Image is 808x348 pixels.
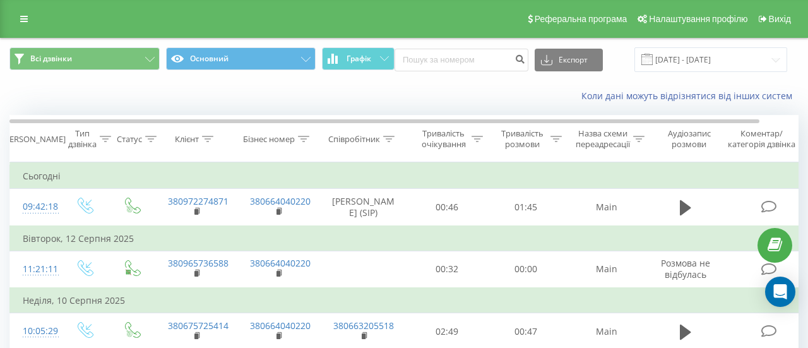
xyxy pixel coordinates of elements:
input: Пошук за номером [395,49,528,71]
button: Основний [166,47,316,70]
div: Тривалість розмови [497,128,547,150]
td: Main [566,189,648,226]
td: 00:00 [487,251,566,288]
button: Графік [322,47,395,70]
div: Коментар/категорія дзвінка [725,128,799,150]
div: Співробітник [328,134,380,145]
a: 380965736588 [168,257,229,269]
td: 01:45 [487,189,566,226]
div: Open Intercom Messenger [765,277,795,307]
div: Бізнес номер [243,134,295,145]
span: Всі дзвінки [30,54,72,64]
div: Клієнт [175,134,199,145]
a: Коли дані можуть відрізнятися вiд інших систем [581,90,799,102]
a: 380675725414 [168,320,229,332]
a: 380664040220 [250,320,311,332]
td: 00:32 [408,251,487,288]
a: 380664040220 [250,257,311,269]
div: Назва схеми переадресації [576,128,630,150]
span: Вихід [769,14,791,24]
td: Main [566,251,648,288]
div: 09:42:18 [23,195,48,219]
div: 11:21:11 [23,257,48,282]
td: [PERSON_NAME] (SIP) [319,189,408,226]
div: 10:05:29 [23,319,48,344]
div: Тривалість очікування [419,128,468,150]
div: [PERSON_NAME] [2,134,66,145]
a: 380663205518 [333,320,394,332]
span: Розмова не відбулась [661,257,710,280]
button: Експорт [535,49,603,71]
div: Тип дзвінка [68,128,97,150]
button: Всі дзвінки [9,47,160,70]
td: 00:46 [408,189,487,226]
div: Статус [117,134,142,145]
a: 380972274871 [168,195,229,207]
div: Аудіозапис розмови [658,128,720,150]
a: 380664040220 [250,195,311,207]
span: Реферальна програма [535,14,627,24]
span: Налаштування профілю [649,14,747,24]
span: Графік [347,54,371,63]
